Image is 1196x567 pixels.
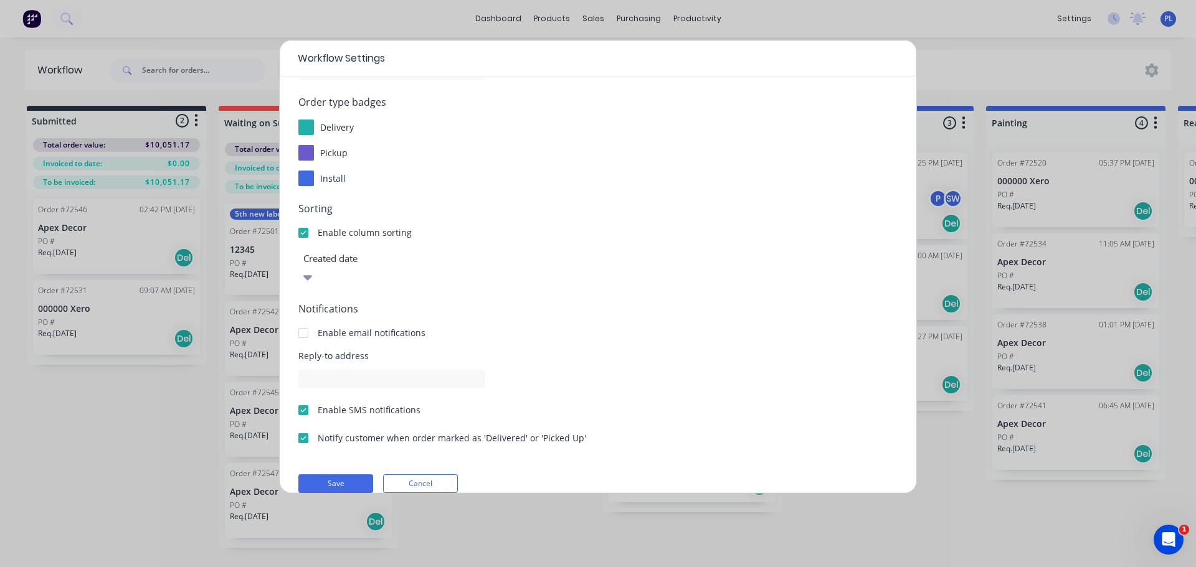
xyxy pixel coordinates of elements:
[298,474,373,493] button: Save
[298,201,898,216] span: Sorting
[298,349,898,362] span: Reply-to address
[318,226,412,239] div: Enable column sorting
[1179,525,1189,535] span: 1
[318,431,586,444] div: Notify customer when order marked as 'Delivered' or 'Picked Up'
[383,474,458,493] button: Cancel
[298,95,898,110] span: Order type badges
[320,147,348,159] span: pickup
[298,51,385,66] span: Workflow Settings
[298,301,898,316] span: Notifications
[318,326,425,339] div: Enable email notifications
[1154,525,1184,555] iframe: Intercom live chat
[318,403,420,416] div: Enable SMS notifications
[320,172,346,184] span: install
[320,121,354,133] span: delivery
